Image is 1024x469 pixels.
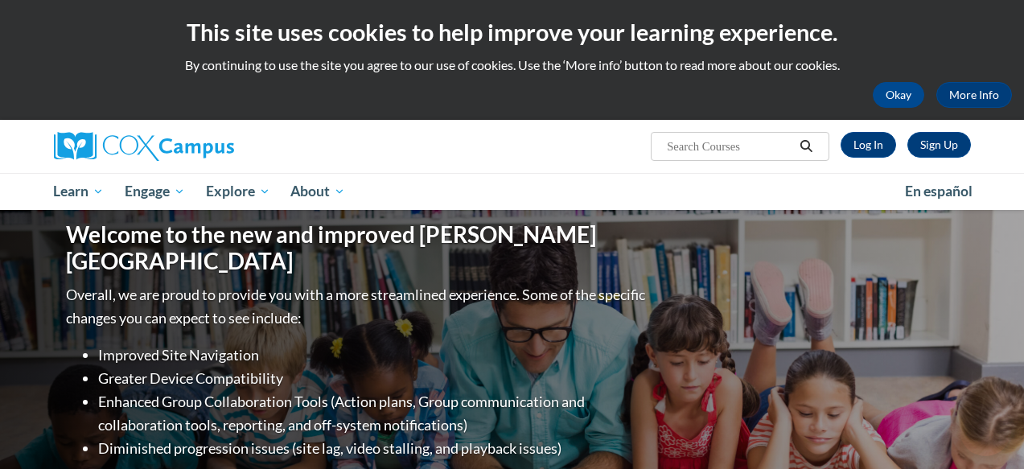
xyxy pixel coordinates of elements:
[894,175,983,208] a: En español
[195,173,281,210] a: Explore
[873,82,924,108] button: Okay
[114,173,195,210] a: Engage
[280,173,356,210] a: About
[665,137,794,156] input: Search Courses
[12,56,1012,74] p: By continuing to use the site you agree to our use of cookies. Use the ‘More info’ button to read...
[98,344,649,367] li: Improved Site Navigation
[98,437,649,460] li: Diminished progression issues (site lag, video stalling, and playback issues)
[12,16,1012,48] h2: This site uses cookies to help improve your learning experience.
[66,283,649,330] p: Overall, we are proud to provide you with a more streamlined experience. Some of the specific cha...
[42,173,983,210] div: Main menu
[66,221,649,275] h1: Welcome to the new and improved [PERSON_NAME][GEOGRAPHIC_DATA]
[841,132,896,158] a: Log In
[125,182,185,201] span: Engage
[53,182,104,201] span: Learn
[98,367,649,390] li: Greater Device Compatibility
[936,82,1012,108] a: More Info
[907,132,971,158] a: Register
[43,173,115,210] a: Learn
[54,132,234,161] img: Cox Campus
[794,137,818,156] button: Search
[960,405,1011,456] iframe: Button to launch messaging window
[290,182,345,201] span: About
[54,132,343,161] a: Cox Campus
[98,390,649,437] li: Enhanced Group Collaboration Tools (Action plans, Group communication and collaboration tools, re...
[905,183,973,200] span: En español
[206,182,270,201] span: Explore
